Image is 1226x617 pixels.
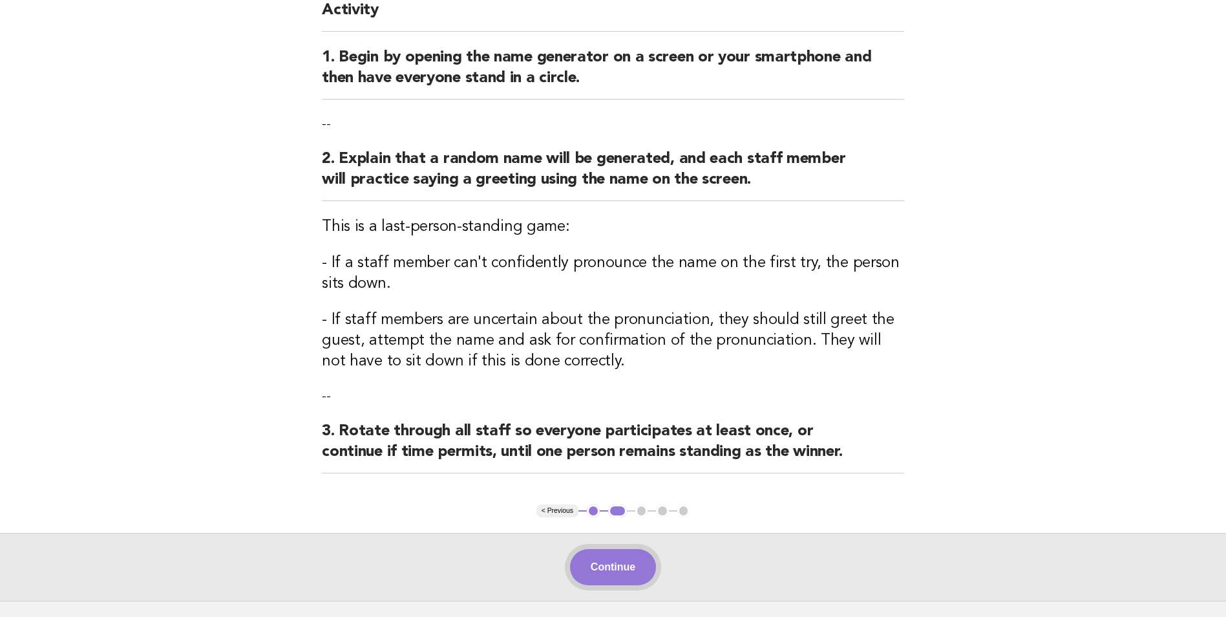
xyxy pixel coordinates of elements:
button: 1 [587,504,600,517]
h3: - If a staff member can't confidently pronounce the name on the first try, the person sits down. [322,253,904,294]
h3: This is a last-person-standing game: [322,217,904,237]
h3: - If staff members are uncertain about the pronunciation, they should still greet the guest, atte... [322,310,904,372]
button: 2 [608,504,627,517]
p: -- [322,115,904,133]
h2: 1. Begin by opening the name generator on a screen or your smartphone and then have everyone stan... [322,47,904,100]
button: Continue [570,549,656,585]
h2: 3. Rotate through all staff so everyone participates at least once, or continue if time permits, ... [322,421,904,473]
h2: 2. Explain that a random name will be generated, and each staff member will practice saying a gre... [322,149,904,201]
p: -- [322,387,904,406]
button: < Previous [536,504,578,517]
